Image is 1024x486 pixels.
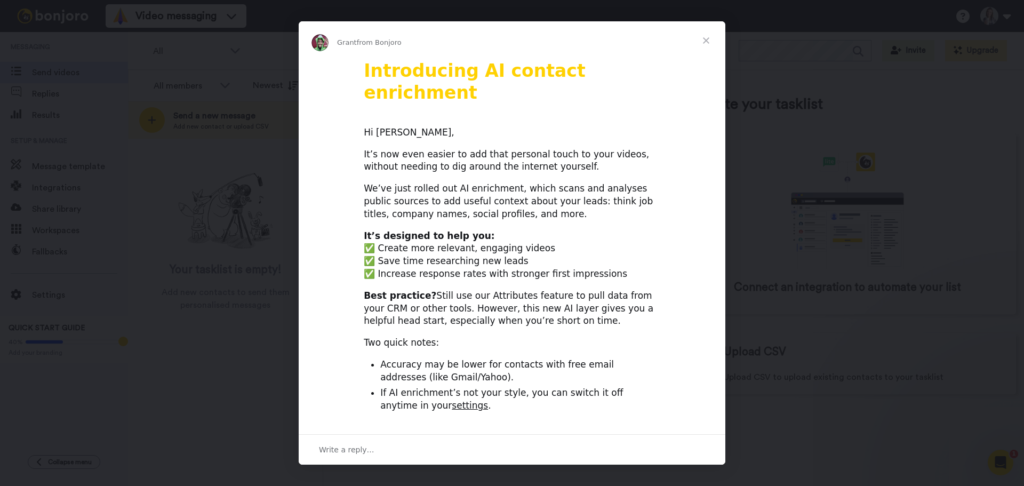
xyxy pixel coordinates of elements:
span: from Bonjoro [357,38,402,46]
div: Open conversation and reply [299,434,725,465]
div: Two quick notes: [364,337,660,349]
span: Close [687,21,725,60]
img: Profile image for Grant [311,34,329,51]
div: Still use our Attributes feature to pull data from your CRM or other tools. However, this new AI ... [364,290,660,328]
span: Write a reply… [319,443,374,457]
b: It’s designed to help you: [364,230,494,241]
b: Best practice? [364,290,436,301]
div: It’s now even easier to add that personal touch to your videos, without needing to dig around the... [364,148,660,174]
li: Accuracy may be lower for contacts with free email addresses (like Gmail/Yahoo). [380,358,660,384]
div: We’ve just rolled out AI enrichment, which scans and analyses public sources to add useful contex... [364,182,660,220]
li: If AI enrichment’s not your style, you can switch it off anytime in your . [380,387,660,412]
div: Hi [PERSON_NAME], [364,126,660,139]
b: Introducing AI contact enrichment [364,60,586,103]
span: Grant [337,38,357,46]
a: settings [452,400,488,411]
div: ✅ Create more relevant, engaging videos ✅ Save time researching new leads ✅ Increase response rat... [364,230,660,281]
